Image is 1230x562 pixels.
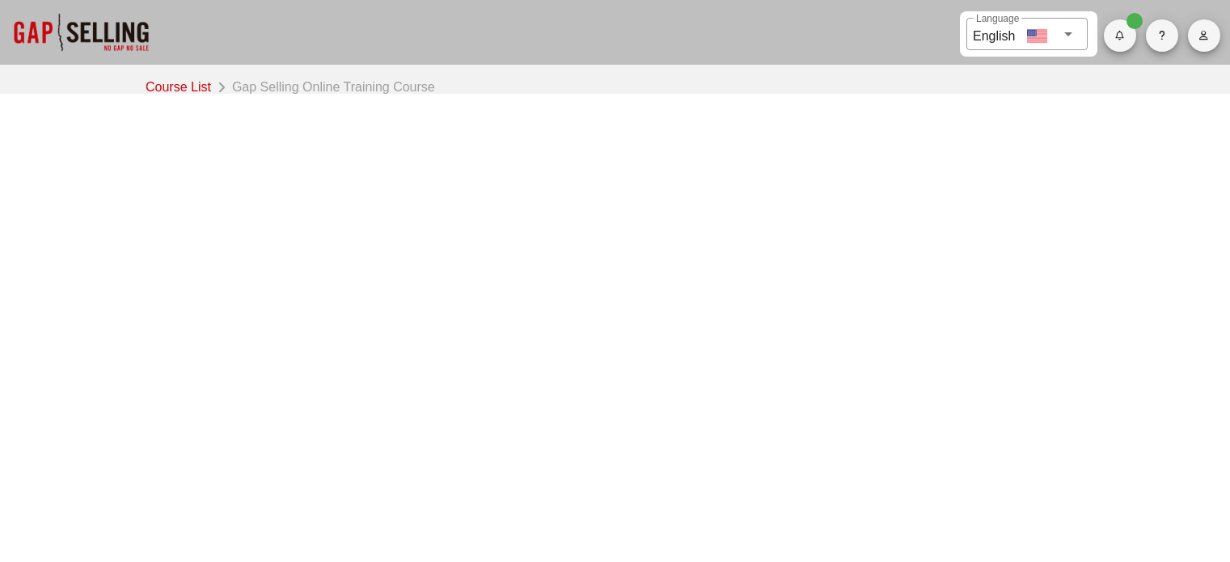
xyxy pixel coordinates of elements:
[976,13,1019,25] label: Language
[146,74,218,97] a: Course List
[226,74,435,97] div: Gap Selling Online Training Course
[966,18,1088,50] div: LanguageEnglish
[1126,13,1143,29] span: Badge
[973,23,1015,46] div: English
